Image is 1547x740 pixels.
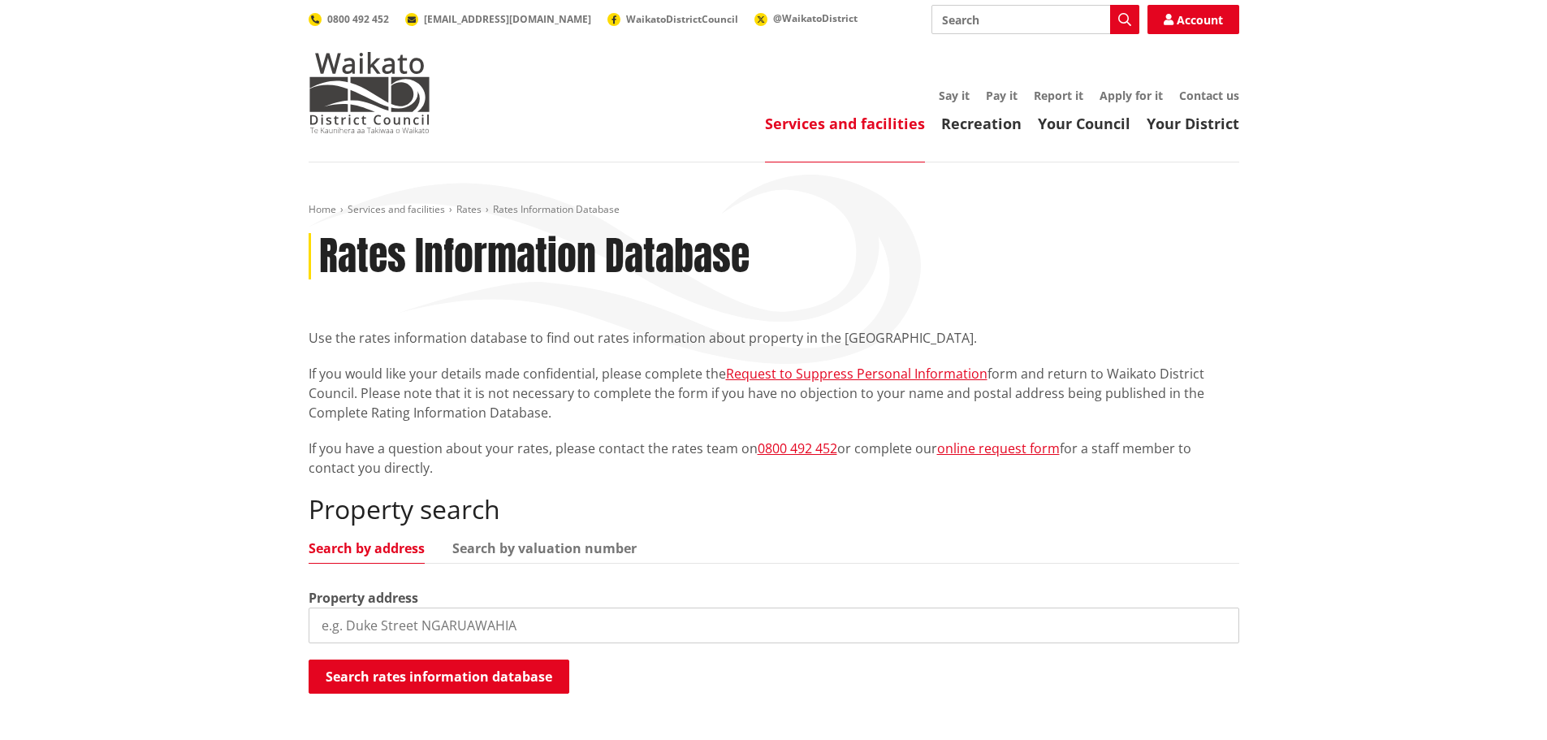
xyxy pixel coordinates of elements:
a: Account [1147,5,1239,34]
a: Services and facilities [348,202,445,216]
p: Use the rates information database to find out rates information about property in the [GEOGRAPHI... [309,328,1239,348]
a: Services and facilities [765,114,925,133]
a: [EMAIL_ADDRESS][DOMAIN_NAME] [405,12,591,26]
a: Apply for it [1100,88,1163,103]
a: 0800 492 452 [309,12,389,26]
span: [EMAIL_ADDRESS][DOMAIN_NAME] [424,12,591,26]
nav: breadcrumb [309,203,1239,217]
input: e.g. Duke Street NGARUAWAHIA [309,608,1239,643]
a: Rates [456,202,482,216]
a: Your Council [1038,114,1130,133]
h1: Rates Information Database [319,233,750,280]
h2: Property search [309,494,1239,525]
a: online request form [937,439,1060,457]
p: If you would like your details made confidential, please complete the form and return to Waikato ... [309,364,1239,422]
a: Contact us [1179,88,1239,103]
span: @WaikatoDistrict [773,11,858,25]
a: Report it [1034,88,1083,103]
a: Search by valuation number [452,542,637,555]
span: WaikatoDistrictCouncil [626,12,738,26]
img: Waikato District Council - Te Kaunihera aa Takiwaa o Waikato [309,52,430,133]
a: Request to Suppress Personal Information [726,365,987,383]
a: Your District [1147,114,1239,133]
input: Search input [931,5,1139,34]
a: Pay it [986,88,1018,103]
span: Rates Information Database [493,202,620,216]
a: Recreation [941,114,1022,133]
span: 0800 492 452 [327,12,389,26]
a: Search by address [309,542,425,555]
button: Search rates information database [309,660,569,694]
a: Say it [939,88,970,103]
a: WaikatoDistrictCouncil [607,12,738,26]
a: @WaikatoDistrict [754,11,858,25]
a: Home [309,202,336,216]
label: Property address [309,588,418,608]
p: If you have a question about your rates, please contact the rates team on or complete our for a s... [309,439,1239,478]
a: 0800 492 452 [758,439,837,457]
